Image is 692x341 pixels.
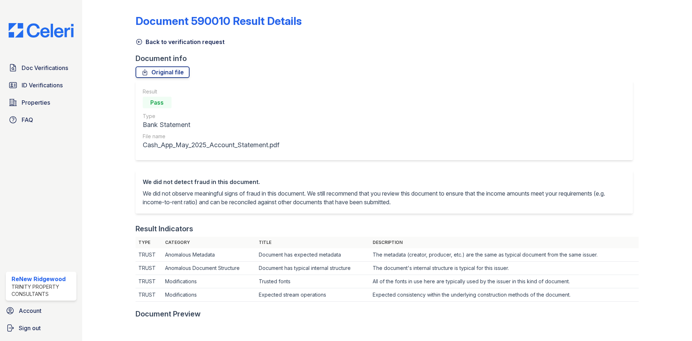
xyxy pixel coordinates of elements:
div: File name [143,133,279,140]
td: Trusted fonts [256,275,370,288]
img: CE_Logo_Blue-a8612792a0a2168367f1c8372b55b34899dd931a85d93a1a3d3e32e68fde9ad4.png [3,23,79,38]
a: Sign out [3,321,79,335]
span: FAQ [22,115,33,124]
th: Title [256,237,370,248]
span: Account [19,306,41,315]
td: The metadata (creator, producer, etc.) are the same as typical document from the same issuer. [370,248,639,262]
td: Expected stream operations [256,288,370,302]
th: Category [162,237,256,248]
div: Type [143,113,279,120]
td: Document has typical internal structure [256,262,370,275]
td: Document has expected metadata [256,248,370,262]
td: Modifications [162,275,256,288]
a: ID Verifications [6,78,76,92]
th: Type [136,237,163,248]
a: Properties [6,95,76,110]
div: Pass [143,97,172,108]
div: Bank Statement [143,120,279,130]
div: Document info [136,53,639,64]
div: Result [143,88,279,95]
div: Cash_App_May_2025_Account_Statement.pdf [143,140,279,150]
span: ID Verifications [22,81,63,89]
a: Back to verification request [136,38,225,46]
th: Description [370,237,639,248]
td: The document's internal structure is typical for this issuer. [370,262,639,275]
p: We did not observe meaningful signs of fraud in this document. We still recommend that you review... [143,189,626,206]
td: TRUST [136,288,163,302]
td: TRUST [136,248,163,262]
div: Document Preview [136,309,201,319]
div: Trinity Property Consultants [12,283,74,298]
td: All of the fonts in use here are typically used by the issuer in this kind of document. [370,275,639,288]
div: We did not detect fraud in this document. [143,178,626,186]
a: Doc Verifications [6,61,76,75]
span: Doc Verifications [22,64,68,72]
td: Expected consistency within the underlying construction methods of the document. [370,288,639,302]
a: Original file [136,66,190,78]
td: Anomalous Metadata [162,248,256,262]
td: Modifications [162,288,256,302]
a: Account [3,303,79,318]
span: Sign out [19,324,41,332]
a: Document 590010 Result Details [136,14,302,27]
td: TRUST [136,262,163,275]
span: Properties [22,98,50,107]
td: Anomalous Document Structure [162,262,256,275]
a: FAQ [6,113,76,127]
div: ReNew Ridgewood [12,275,74,283]
td: TRUST [136,275,163,288]
div: Result Indicators [136,224,193,234]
